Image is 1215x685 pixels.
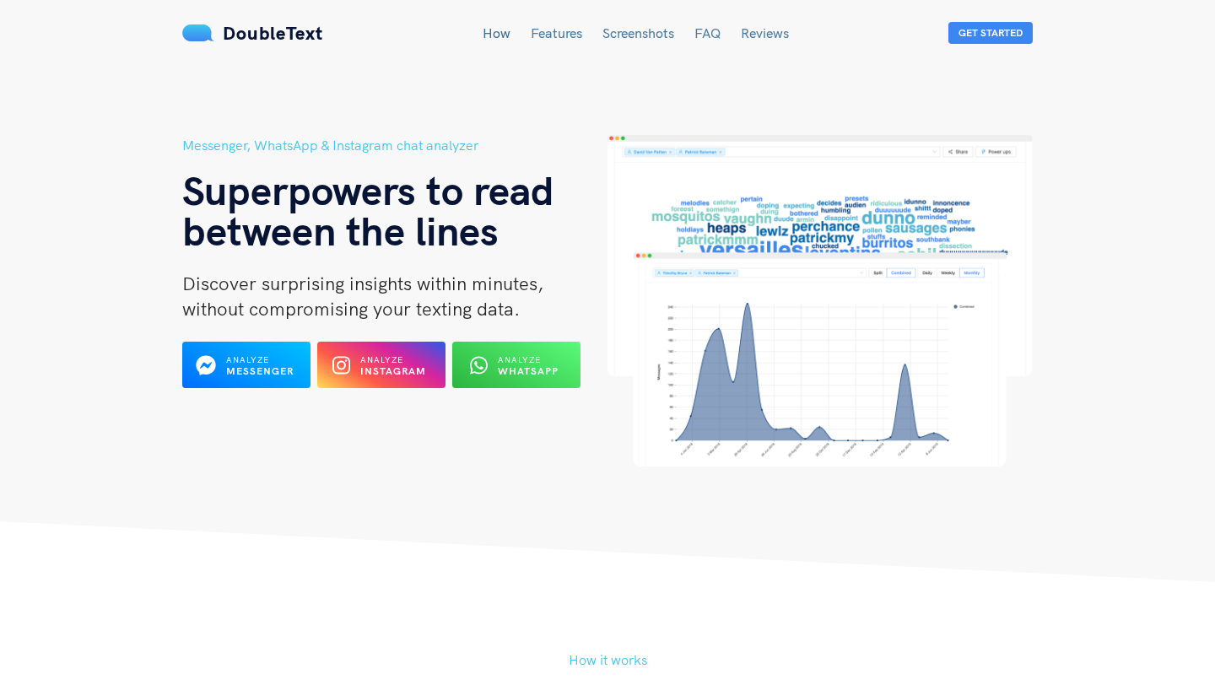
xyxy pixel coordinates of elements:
[182,21,323,45] a: DoubleText
[182,364,310,379] a: Analyze Messenger
[317,364,445,379] a: Analyze Instagram
[182,342,310,388] button: Analyze Messenger
[452,364,580,379] a: Analyze WhatsApp
[182,24,214,41] img: mS3x8y1f88AAAAABJRU5ErkJggg==
[360,364,426,377] b: Instagram
[741,24,789,41] a: Reviews
[602,24,674,41] a: Screenshots
[498,354,541,365] span: Analyze
[531,24,582,41] a: Features
[948,22,1033,44] button: Get Started
[182,297,520,321] span: without compromising your texting data.
[452,342,580,388] button: Analyze WhatsApp
[182,205,499,256] span: between the lines
[226,364,294,377] b: Messenger
[182,165,554,215] span: Superpowers to read
[182,650,1033,671] h5: How it works
[182,135,607,156] h5: Messenger, WhatsApp & Instagram chat analyzer
[223,21,323,45] span: DoubleText
[483,24,510,41] a: How
[182,272,543,295] span: Discover surprising insights within minutes,
[607,135,1033,467] img: hero
[694,24,721,41] a: FAQ
[360,354,403,365] span: Analyze
[226,354,269,365] span: Analyze
[498,364,559,377] b: WhatsApp
[317,342,445,388] button: Analyze Instagram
